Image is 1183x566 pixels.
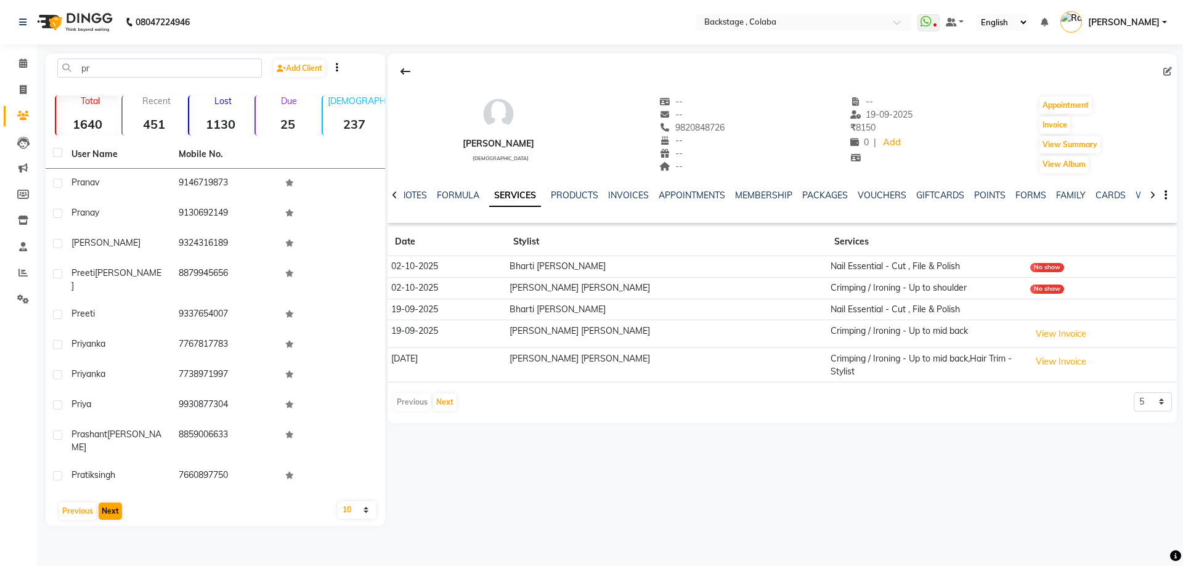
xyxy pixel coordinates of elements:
span: Prashant [71,429,107,440]
div: No show [1030,263,1064,272]
img: avatar [480,95,517,132]
a: PACKAGES [802,190,848,201]
td: Nail Essential - Cut , File & Polish [827,299,1026,320]
span: pratik [71,469,94,480]
th: Stylist [506,228,827,256]
span: [PERSON_NAME] [71,429,161,453]
a: CARDS [1096,190,1126,201]
a: Add [881,134,903,152]
p: Recent [128,95,185,107]
span: singh [94,469,115,480]
span: -- [659,148,683,159]
td: Bharti [PERSON_NAME] [506,256,827,278]
th: User Name [64,140,171,169]
td: 8859006633 [171,421,278,461]
td: 9324316189 [171,229,278,259]
th: Date [388,228,506,256]
strong: 237 [323,116,386,132]
a: PRODUCTS [551,190,598,201]
a: WALLET [1136,190,1171,201]
a: FAMILY [1056,190,1086,201]
button: View Album [1039,156,1089,173]
td: 7660897750 [171,461,278,491]
td: Bharti [PERSON_NAME] [506,299,827,320]
span: Priyanka [71,368,105,379]
td: 7738971997 [171,360,278,390]
button: Next [433,394,457,411]
img: Rashmi Banerjee [1060,11,1082,33]
strong: 25 [256,116,319,132]
td: 19-09-2025 [388,320,506,348]
span: Priya [71,398,91,410]
p: [DEMOGRAPHIC_DATA] [328,95,386,107]
td: 8879945656 [171,259,278,300]
td: Crimping / Ironing - Up to mid back,Hair Trim - Stylist [827,348,1026,382]
span: [PERSON_NAME] [71,237,140,248]
span: ₹ [850,122,856,133]
td: 9146719873 [171,169,278,199]
td: 02-10-2025 [388,256,506,278]
span: Priyanka [71,338,105,349]
a: INVOICES [608,190,649,201]
th: Mobile No. [171,140,278,169]
a: FORMS [1015,190,1046,201]
p: Total [61,95,119,107]
span: -- [659,109,683,120]
span: [DEMOGRAPHIC_DATA] [473,155,529,161]
button: View Invoice [1030,352,1092,371]
img: logo [31,5,116,39]
span: [PERSON_NAME] [1088,16,1160,29]
a: POINTS [974,190,1006,201]
strong: 1130 [189,116,252,132]
div: [PERSON_NAME] [463,137,534,150]
a: VOUCHERS [858,190,906,201]
div: No show [1030,285,1064,294]
a: APPOINTMENTS [659,190,725,201]
a: FORMULA [437,190,479,201]
td: 9930877304 [171,390,278,421]
th: Services [827,228,1026,256]
strong: 451 [123,116,185,132]
a: MEMBERSHIP [735,190,792,201]
span: -- [659,161,683,172]
span: -- [659,135,683,146]
span: Pranav [71,177,99,188]
span: 19-09-2025 [850,109,913,120]
span: 9820848726 [659,122,725,133]
a: GIFTCARDS [916,190,964,201]
a: NOTES [399,190,427,201]
td: [PERSON_NAME] [PERSON_NAME] [506,277,827,299]
a: Add Client [274,60,325,77]
td: [DATE] [388,348,506,382]
span: | [874,136,876,149]
button: Previous [59,503,96,520]
span: 8150 [850,122,876,133]
button: View Summary [1039,136,1100,153]
td: 9130692149 [171,199,278,229]
span: Preeti [71,267,95,278]
strong: 1640 [56,116,119,132]
td: 02-10-2025 [388,277,506,299]
button: Appointment [1039,97,1092,114]
td: Crimping / Ironing - Up to shoulder [827,277,1026,299]
div: Back to Client [392,60,418,83]
a: SERVICES [489,185,541,207]
td: Crimping / Ironing - Up to mid back [827,320,1026,348]
button: Invoice [1039,116,1070,134]
td: 7767817783 [171,330,278,360]
span: [PERSON_NAME] [71,267,161,291]
span: Pranay [71,207,99,218]
input: Search by Name/Mobile/Email/Code [57,59,262,78]
td: 9337654007 [171,300,278,330]
span: 0 [850,137,869,148]
button: Next [99,503,122,520]
span: -- [850,96,874,107]
td: [PERSON_NAME] [PERSON_NAME] [506,320,827,348]
span: Preeti [71,308,95,319]
span: -- [659,96,683,107]
p: Due [258,95,319,107]
b: 08047224946 [136,5,190,39]
p: Lost [194,95,252,107]
td: 19-09-2025 [388,299,506,320]
td: Nail Essential - Cut , File & Polish [827,256,1026,278]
